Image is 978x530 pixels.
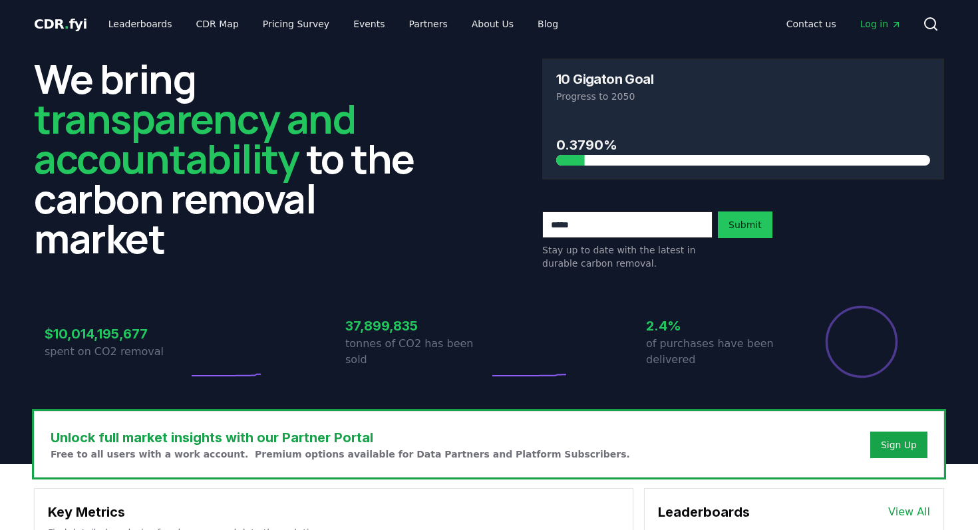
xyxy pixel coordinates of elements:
[776,12,912,36] nav: Main
[556,135,930,155] h3: 0.3790%
[345,316,489,336] h3: 37,899,835
[34,59,436,258] h2: We bring to the carbon removal market
[345,336,489,368] p: tonnes of CO2 has been sold
[646,316,790,336] h3: 2.4%
[718,211,772,238] button: Submit
[870,432,927,458] button: Sign Up
[888,504,930,520] a: View All
[881,438,917,452] a: Sign Up
[824,305,899,379] div: Percentage of sales delivered
[850,12,912,36] a: Log in
[186,12,249,36] a: CDR Map
[45,324,188,344] h3: $10,014,195,677
[343,12,395,36] a: Events
[45,344,188,360] p: spent on CO2 removal
[34,15,87,33] a: CDR.fyi
[98,12,183,36] a: Leaderboards
[542,243,713,270] p: Stay up to date with the latest in durable carbon removal.
[461,12,524,36] a: About Us
[556,90,930,103] p: Progress to 2050
[646,336,790,368] p: of purchases have been delivered
[48,502,619,522] h3: Key Metrics
[556,72,653,86] h3: 10 Gigaton Goal
[51,428,630,448] h3: Unlock full market insights with our Partner Portal
[658,502,750,522] h3: Leaderboards
[34,91,355,186] span: transparency and accountability
[399,12,458,36] a: Partners
[98,12,569,36] nav: Main
[860,17,901,31] span: Log in
[34,16,87,32] span: CDR fyi
[776,12,847,36] a: Contact us
[252,12,340,36] a: Pricing Survey
[51,448,630,461] p: Free to all users with a work account. Premium options available for Data Partners and Platform S...
[527,12,569,36] a: Blog
[65,16,69,32] span: .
